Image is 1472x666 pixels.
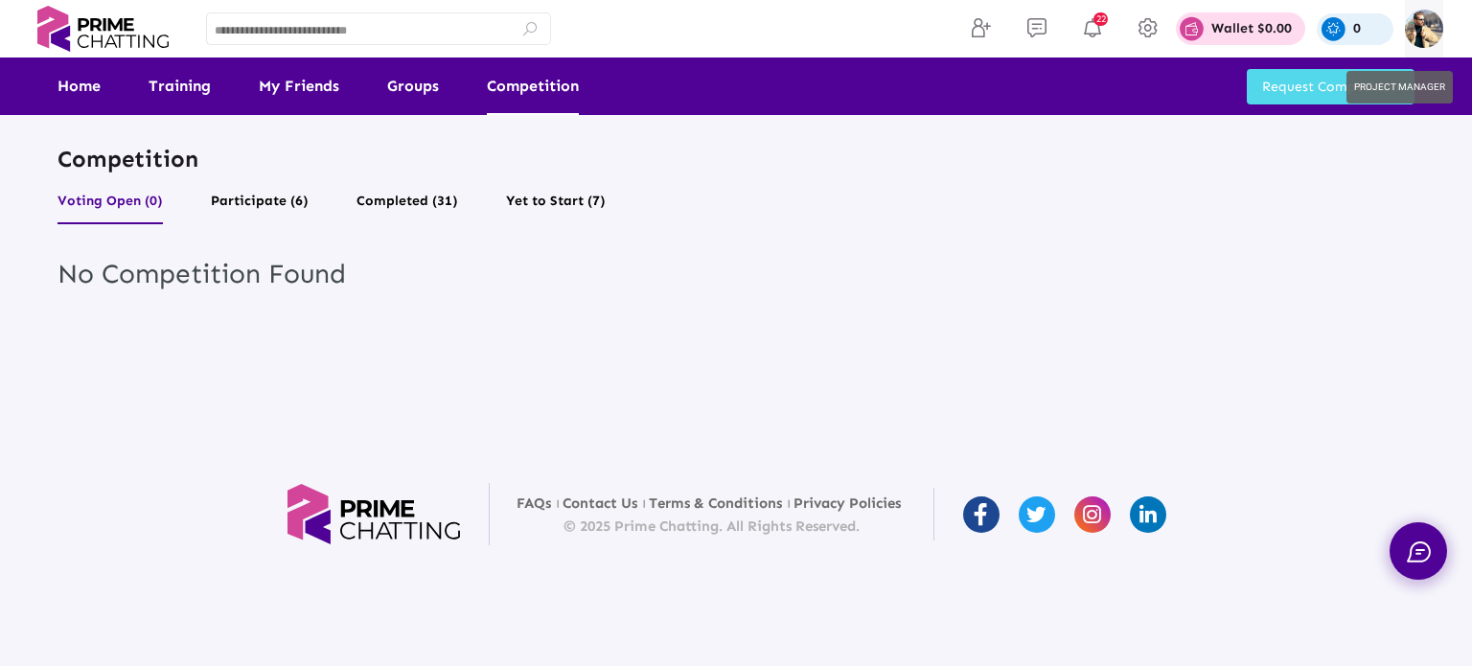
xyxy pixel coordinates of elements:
a: Groups [387,57,439,115]
p: 0 [1353,22,1361,35]
img: logo [287,483,460,545]
a: My Friends [259,57,339,115]
a: Contact Us [563,494,637,512]
button: Completed (31) [356,188,458,224]
a: Terms & Conditions [649,494,782,512]
img: chat.svg [1407,541,1431,563]
a: Competition [487,57,579,115]
button: Voting Open (0) [57,188,163,224]
button: Yet to Start (7) [506,188,606,224]
p: Competition [57,144,1414,173]
a: FAQs [517,494,551,512]
h3: No Competition Found [57,258,1414,290]
img: logo [29,6,177,52]
a: Privacy Policies [793,494,901,512]
a: Training [149,57,211,115]
button: Request Competition [1247,69,1414,104]
span: 22 [1093,12,1108,26]
img: img [1405,10,1443,48]
button: Participate (6) [211,188,309,224]
p: © 2025 Prime Chatting. All Rights Reserved. [517,518,907,534]
span: Request Competition [1262,79,1399,95]
a: Home [57,57,101,115]
p: Wallet $0.00 [1211,22,1292,35]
